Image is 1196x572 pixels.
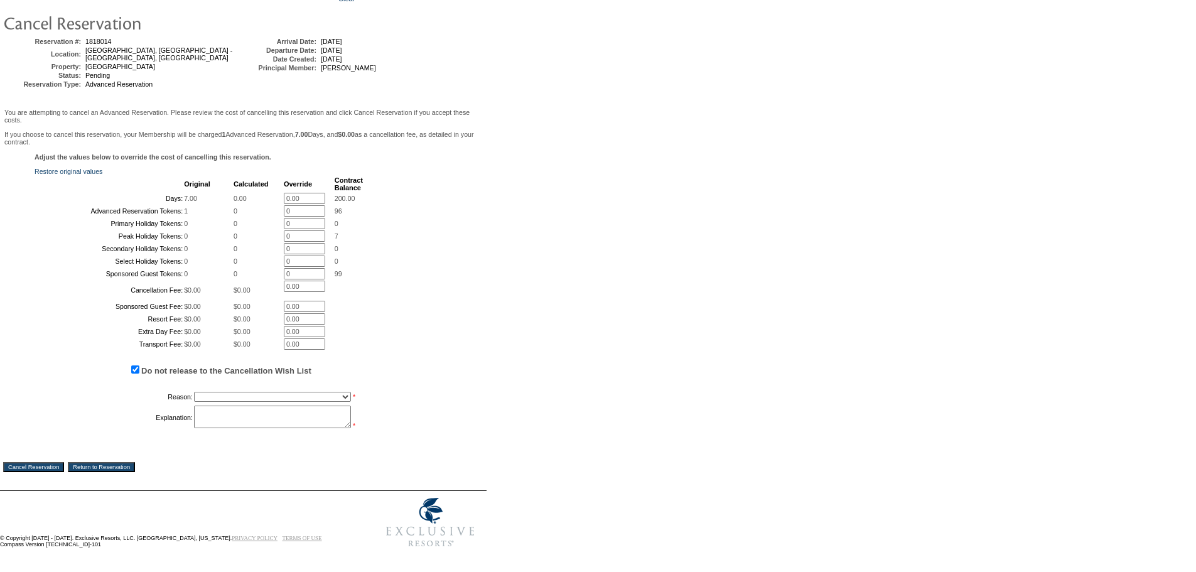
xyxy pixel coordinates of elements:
[85,72,110,79] span: Pending
[3,10,254,35] img: pgTtlCancelRes.gif
[36,205,183,217] td: Advanced Reservation Tokens:
[241,38,316,45] td: Arrival Date:
[184,220,188,227] span: 0
[36,301,183,312] td: Sponsored Guest Fee:
[232,535,277,541] a: PRIVACY POLICY
[184,207,188,215] span: 1
[234,220,237,227] span: 0
[184,232,188,240] span: 0
[234,328,251,335] span: $0.00
[321,64,376,72] span: [PERSON_NAME]
[36,338,183,350] td: Transport Fee:
[85,63,155,70] span: [GEOGRAPHIC_DATA]
[234,245,237,252] span: 0
[234,195,247,202] span: 0.00
[321,46,342,54] span: [DATE]
[85,38,112,45] span: 1818014
[241,55,316,63] td: Date Created:
[234,286,251,294] span: $0.00
[184,245,188,252] span: 0
[335,195,355,202] span: 200.00
[234,257,237,265] span: 0
[35,168,102,175] a: Restore original values
[295,131,308,138] b: 7.00
[36,230,183,242] td: Peak Holiday Tokens:
[184,257,188,265] span: 0
[284,180,312,188] b: Override
[335,220,338,227] span: 0
[36,281,183,299] td: Cancellation Fee:
[36,406,193,429] td: Explanation:
[184,195,197,202] span: 7.00
[6,63,81,70] td: Property:
[68,462,135,472] input: Return to Reservation
[241,64,316,72] td: Principal Member:
[184,328,201,335] span: $0.00
[184,270,188,278] span: 0
[6,38,81,45] td: Reservation #:
[234,340,251,348] span: $0.00
[321,55,342,63] span: [DATE]
[234,207,237,215] span: 0
[234,315,251,323] span: $0.00
[234,270,237,278] span: 0
[241,46,316,54] td: Departure Date:
[335,270,342,278] span: 99
[85,80,153,88] span: Advanced Reservation
[36,193,183,204] td: Days:
[35,153,271,161] b: Adjust the values below to override the cost of cancelling this reservation.
[36,268,183,279] td: Sponsored Guest Tokens:
[184,340,201,348] span: $0.00
[321,38,342,45] span: [DATE]
[36,256,183,267] td: Select Holiday Tokens:
[4,131,482,146] p: If you choose to cancel this reservation, your Membership will be charged Advanced Reservation, D...
[335,207,342,215] span: 96
[36,243,183,254] td: Secondary Holiday Tokens:
[184,303,201,310] span: $0.00
[222,131,226,138] b: 1
[85,46,232,62] span: [GEOGRAPHIC_DATA], [GEOGRAPHIC_DATA] - [GEOGRAPHIC_DATA], [GEOGRAPHIC_DATA]
[6,80,81,88] td: Reservation Type:
[338,131,355,138] b: $0.00
[36,326,183,337] td: Extra Day Fee:
[141,366,311,375] label: Do not release to the Cancellation Wish List
[36,313,183,325] td: Resort Fee:
[234,303,251,310] span: $0.00
[335,176,363,192] b: Contract Balance
[36,218,183,229] td: Primary Holiday Tokens:
[6,46,81,62] td: Location:
[335,257,338,265] span: 0
[36,389,193,404] td: Reason:
[335,232,338,240] span: 7
[4,109,482,124] p: You are attempting to cancel an Advanced Reservation. Please review the cost of cancelling this r...
[6,72,81,79] td: Status:
[3,462,64,472] input: Cancel Reservation
[184,286,201,294] span: $0.00
[234,180,269,188] b: Calculated
[184,180,210,188] b: Original
[374,491,487,554] img: Exclusive Resorts
[335,245,338,252] span: 0
[184,315,201,323] span: $0.00
[234,232,237,240] span: 0
[283,535,322,541] a: TERMS OF USE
